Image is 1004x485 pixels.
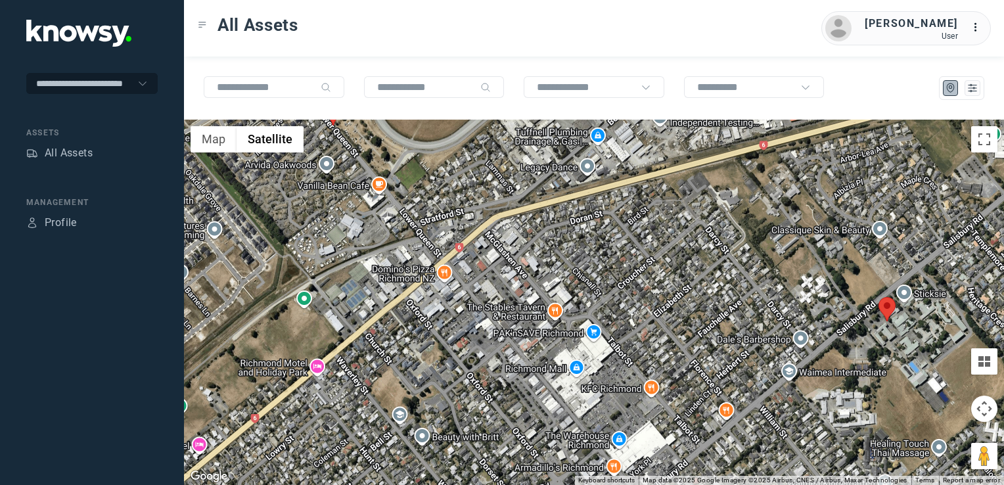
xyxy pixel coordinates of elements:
[865,32,958,41] div: User
[187,468,231,485] img: Google
[26,215,77,231] a: ProfileProfile
[26,196,158,208] div: Management
[191,126,237,152] button: Show street map
[971,126,997,152] button: Toggle fullscreen view
[45,145,93,161] div: All Assets
[972,22,985,32] tspan: ...
[187,468,231,485] a: Open this area in Google Maps (opens a new window)
[578,476,635,485] button: Keyboard shortcuts
[643,476,907,484] span: Map data ©2025 Google Imagery ©2025 Airbus, CNES / Airbus, Maxar Technologies
[971,443,997,469] button: Drag Pegman onto the map to open Street View
[971,20,987,37] div: :
[321,82,331,93] div: Search
[971,20,987,35] div: :
[237,126,304,152] button: Show satellite imagery
[217,13,298,37] span: All Assets
[26,217,38,229] div: Profile
[45,215,77,231] div: Profile
[967,82,978,94] div: List
[915,476,935,484] a: Terms (opens in new tab)
[971,348,997,375] button: Tilt map
[198,20,207,30] div: Toggle Menu
[26,147,38,159] div: Assets
[480,82,491,93] div: Search
[26,145,93,161] a: AssetsAll Assets
[943,476,1000,484] a: Report a map error
[26,127,158,139] div: Assets
[865,16,958,32] div: [PERSON_NAME]
[971,396,997,422] button: Map camera controls
[825,15,852,41] img: avatar.png
[26,20,131,47] img: Application Logo
[945,82,957,94] div: Map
